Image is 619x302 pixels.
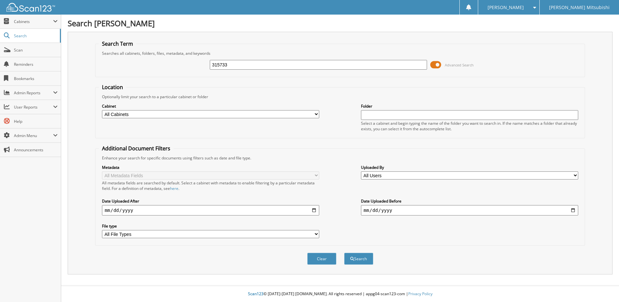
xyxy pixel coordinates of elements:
[68,18,613,29] h1: Search [PERSON_NAME]
[14,90,53,96] span: Admin Reports
[587,271,619,302] iframe: Chat Widget
[14,76,58,81] span: Bookmarks
[14,47,58,53] span: Scan
[6,3,55,12] img: scan123-logo-white.svg
[488,6,524,9] span: [PERSON_NAME]
[99,145,174,152] legend: Additional Document Filters
[344,253,373,265] button: Search
[14,33,57,39] span: Search
[170,186,178,191] a: here
[14,19,53,24] span: Cabinets
[307,253,336,265] button: Clear
[99,40,136,47] legend: Search Term
[248,291,264,296] span: Scan123
[361,121,578,132] div: Select a cabinet and begin typing the name of the folder you want to search in. If the name match...
[361,205,578,215] input: end
[14,147,58,153] span: Announcements
[102,205,319,215] input: start
[102,180,319,191] div: All metadata fields are searched by default. Select a cabinet with metadata to enable filtering b...
[549,6,610,9] span: [PERSON_NAME] Mitsubishi
[361,198,578,204] label: Date Uploaded Before
[14,119,58,124] span: Help
[361,103,578,109] label: Folder
[102,223,319,229] label: File type
[102,103,319,109] label: Cabinet
[99,94,581,99] div: Optionally limit your search to a particular cabinet or folder
[99,51,581,56] div: Searches all cabinets, folders, files, metadata, and keywords
[14,104,53,110] span: User Reports
[102,198,319,204] label: Date Uploaded After
[408,291,433,296] a: Privacy Policy
[99,84,126,91] legend: Location
[14,133,53,138] span: Admin Menu
[99,155,581,161] div: Enhance your search for specific documents using filters such as date and file type.
[61,286,619,302] div: © [DATE]-[DATE] [DOMAIN_NAME]. All rights reserved | appg04-scan123-com |
[102,165,319,170] label: Metadata
[14,62,58,67] span: Reminders
[361,165,578,170] label: Uploaded By
[445,63,474,67] span: Advanced Search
